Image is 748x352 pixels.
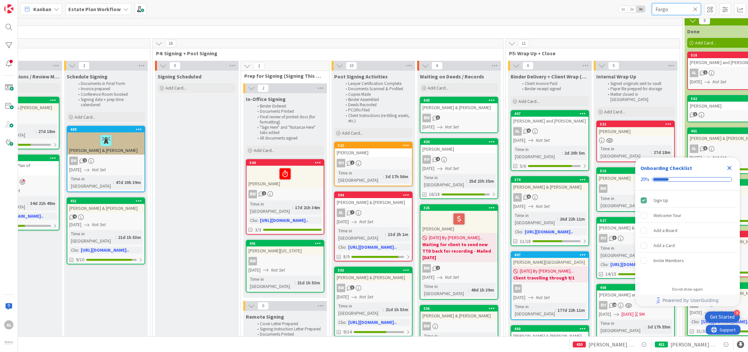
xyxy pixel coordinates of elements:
[436,115,440,120] span: 5
[335,192,412,198] div: 394
[334,267,413,337] a: 503[PERSON_NAME] & [PERSON_NAME]BW[DATE]Not SetTime in [GEOGRAPHIC_DATA]:21d 1h 53mClio:[URL][DOM...
[67,126,145,192] a: 489[PERSON_NAME] & [PERSON_NAME]RH[DATE]Not SetTime in [GEOGRAPHIC_DATA]:47d 20h 39m
[703,70,707,75] span: 2
[246,240,324,293] a: 491[PERSON_NAME][US_STATE]BW[DATE]Not SetTime in [GEOGRAPHIC_DATA]:21d 1h 53m
[335,159,412,167] div: RH
[672,287,703,292] div: Do not show again
[621,311,634,318] span: [DATE]
[343,253,349,260] span: 8/9
[511,110,589,171] a: 497[PERSON_NAME] and [PERSON_NAME]AL[DATE]Not SetTime in [GEOGRAPHIC_DATA]:2d 20h 5m5/6
[420,145,498,153] div: [PERSON_NAME]
[33,5,51,13] span: Kanban
[693,112,697,116] span: 1
[420,306,498,320] div: 336[PERSON_NAME] & [PERSON_NAME]
[335,192,412,207] div: 394[PERSON_NAME] & [PERSON_NAME]
[335,142,412,148] div: 522
[536,294,550,300] i: Not Set
[114,179,143,186] div: 47d 20h 39m
[703,146,707,150] span: 5
[690,144,698,153] div: AL
[638,294,737,306] a: Powered by UserGuiding
[335,148,412,157] div: [PERSON_NAME]
[511,284,588,293] div: RH
[335,209,412,217] div: AL
[638,193,737,208] div: Sign Up is complete.
[511,252,588,266] div: 407[PERSON_NAME][GEOGRAPHIC_DATA]
[695,40,716,46] span: Add Card...
[599,195,643,209] div: Time in [GEOGRAPHIC_DATA]
[654,211,681,219] div: Welcome Tour
[14,1,30,9] span: Support
[335,267,412,282] div: 503[PERSON_NAME] & [PERSON_NAME]
[76,256,84,263] span: 9/10
[422,124,434,130] span: [DATE]
[513,146,562,160] div: Time in [GEOGRAPHIC_DATA]
[536,137,550,143] i: Not Set
[527,128,531,133] span: 6
[246,246,324,255] div: [PERSON_NAME][US_STATE]
[69,230,115,244] div: Time in [GEOGRAPHIC_DATA]
[635,191,740,282] div: Checklist items
[467,177,496,185] div: 25d 23h 35m
[652,149,672,156] div: 27d 18m
[654,242,675,249] div: Add a Card
[422,165,434,172] span: [DATE]
[513,212,557,226] div: Time in [GEOGRAPHIC_DATA]
[246,257,324,265] div: BW
[337,209,345,217] div: AL
[654,226,677,234] div: Add a Board
[69,246,78,254] div: Clio
[522,228,523,235] span: :
[690,69,698,77] div: AL
[423,140,498,144] div: 430
[511,117,588,125] div: [PERSON_NAME] and [PERSON_NAME]
[342,130,363,136] span: Add Card...
[423,306,498,311] div: 336
[246,166,324,188] div: [PERSON_NAME]
[334,142,413,186] a: 522[PERSON_NAME]RHTime in [GEOGRAPHIC_DATA]:3d 17h 56m
[511,127,588,136] div: AL
[337,293,349,300] span: [DATE]
[608,261,609,268] span: :
[386,231,410,238] div: 13d 2h 1m
[69,175,113,190] div: Time in [GEOGRAPHIC_DATA]
[511,183,588,191] div: [PERSON_NAME] & [PERSON_NAME]
[596,217,675,279] a: 527[PERSON_NAME] & [PERSON_NAME]RHTime in [GEOGRAPHIC_DATA]:3d 17h 55mClio:[URL][DOMAIN_NAME]..14/15
[599,244,645,259] div: Time in [GEOGRAPHIC_DATA]
[511,111,588,125] div: 497[PERSON_NAME] and [PERSON_NAME]
[67,198,144,204] div: 451
[350,210,354,214] span: 7
[75,114,95,120] span: Add Card...
[599,184,607,193] div: BW
[610,261,659,267] a: [URL][DOMAIN_NAME]..
[612,303,617,307] span: 10
[337,169,383,184] div: Time in [GEOGRAPHIC_DATA]
[734,310,740,316] div: 4
[712,310,726,315] i: Not Set
[525,229,573,235] a: [URL][DOMAIN_NAME]..
[36,128,37,135] span: :
[558,215,586,223] div: 26d 22h 11m
[346,243,347,251] span: :
[612,236,617,240] span: 3
[246,159,324,235] a: 544[PERSON_NAME]BWTime in [GEOGRAPHIC_DATA]:17d 21h 34mClio:[URL][DOMAIN_NAME]..3/3
[260,217,308,223] a: [URL][DOMAIN_NAME]..
[69,166,81,173] span: [DATE]
[511,111,588,117] div: 497
[513,294,525,301] span: [DATE]
[511,258,588,266] div: [PERSON_NAME][GEOGRAPHIC_DATA]
[420,139,498,153] div: 430[PERSON_NAME]
[597,168,674,174] div: 516
[78,246,79,254] span: :
[597,174,674,182] div: [PERSON_NAME]
[600,218,674,223] div: 527
[597,121,674,127] div: 532
[359,294,373,300] i: Not Set
[690,309,702,316] span: [DATE]
[257,217,258,224] span: :
[600,285,674,290] div: 468
[383,306,384,313] span: :
[335,142,412,157] div: 522[PERSON_NAME]
[67,197,145,264] a: 451[PERSON_NAME] & [PERSON_NAME][DATE]Not SetTime in [GEOGRAPHIC_DATA]:21d 1h 53mClio:[URL][DOMAI...
[384,306,410,313] div: 21d 1h 53m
